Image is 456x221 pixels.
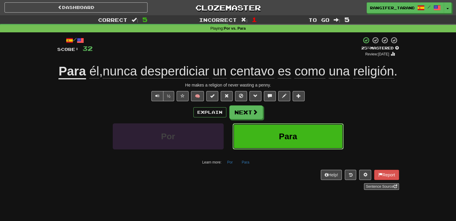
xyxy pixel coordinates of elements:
a: Sentence Source [364,183,399,190]
a: Dashboard [4,2,148,13]
button: Add to collection (alt+a) [293,91,305,101]
span: rangifer_tarandus [370,5,414,10]
span: 1 [252,16,257,23]
button: Por [113,123,224,149]
div: Mastered [361,46,399,51]
span: Para [279,132,297,141]
span: 5 [344,16,350,23]
a: rangifer_tarandus / [367,2,444,13]
span: Correct [98,17,127,23]
span: una [329,64,350,78]
span: : [241,17,248,22]
span: 5 [142,16,148,23]
button: Por [224,158,236,167]
div: Text-to-speech controls [150,91,174,101]
button: Next [229,105,263,119]
span: To go [308,17,329,23]
strong: Por vs. Para [224,26,246,31]
span: un [213,64,227,78]
button: Reset to 0% Mastered (alt+r) [221,91,233,101]
span: es [278,64,291,78]
small: Learn more: [202,160,221,164]
span: 25 % [361,46,370,50]
button: Edit sentence (alt+d) [278,91,290,101]
button: Play sentence audio (ctl+space) [151,91,163,101]
span: centavo [230,64,274,78]
button: Para [233,123,344,149]
button: Para [238,158,252,167]
button: Help! [321,170,342,180]
span: / [428,5,431,9]
button: Grammar (alt+g) [249,91,261,101]
span: : [334,17,340,22]
span: nunca [103,64,137,78]
button: Round history (alt+y) [345,170,356,180]
span: desperdiciar [141,64,209,78]
button: Discuss sentence (alt+u) [264,91,276,101]
div: He makes a religion of never wasting a penny. [57,82,399,88]
u: Para [58,64,86,79]
span: Incorrect [199,17,237,23]
button: 🧠 [191,91,204,101]
button: Favorite sentence (alt+f) [177,91,189,101]
span: Por [161,132,175,141]
button: Set this sentence to 100% Mastered (alt+m) [206,91,218,101]
span: él [89,64,99,78]
small: Review: [DATE] [365,52,389,56]
button: ½ [163,91,174,101]
button: Ignore sentence (alt+i) [235,91,247,101]
div: / [57,37,93,44]
span: 32 [82,45,93,52]
span: religión [353,64,394,78]
span: : [132,17,138,22]
span: Score: [57,47,79,52]
span: como [294,64,325,78]
button: Explain [193,107,226,117]
button: Report [374,170,399,180]
a: Clozemaster [156,2,300,13]
span: , . [86,64,398,78]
